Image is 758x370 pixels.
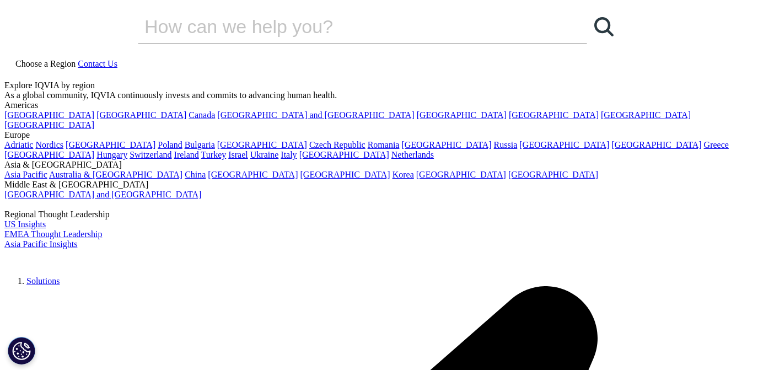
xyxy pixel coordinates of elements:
a: [GEOGRAPHIC_DATA] [217,140,307,149]
a: [GEOGRAPHIC_DATA] [417,110,507,120]
a: [GEOGRAPHIC_DATA] [508,170,598,179]
a: Canada [189,110,215,120]
a: Turkey [201,150,227,159]
a: Australia & [GEOGRAPHIC_DATA] [49,170,182,179]
a: Contact Us [78,59,117,68]
div: Regional Thought Leadership [4,210,754,219]
input: Search [138,10,556,43]
a: [GEOGRAPHIC_DATA] [208,170,298,179]
a: Ireland [174,150,199,159]
div: Americas [4,100,754,110]
div: Asia & [GEOGRAPHIC_DATA] [4,160,754,170]
a: [GEOGRAPHIC_DATA] [300,170,390,179]
a: Korea [393,170,414,179]
div: Europe [4,130,754,140]
a: Czech Republic [309,140,365,149]
a: [GEOGRAPHIC_DATA] [4,120,94,130]
a: [GEOGRAPHIC_DATA] [601,110,691,120]
a: Bulgaria [185,140,215,149]
a: US Insights [4,219,46,229]
a: [GEOGRAPHIC_DATA] [4,150,94,159]
a: [GEOGRAPHIC_DATA] [519,140,609,149]
a: Russia [494,140,518,149]
button: Cookies Settings [8,337,35,364]
a: Asia Pacific Insights [4,239,77,249]
a: EMEA Thought Leadership [4,229,102,239]
a: [GEOGRAPHIC_DATA] [509,110,599,120]
a: Italy [281,150,297,159]
a: [GEOGRAPHIC_DATA] [96,110,186,120]
a: Adriatic [4,140,33,149]
div: Explore IQVIA by region [4,81,754,90]
a: Nordics [35,140,63,149]
a: [GEOGRAPHIC_DATA] [611,140,701,149]
a: Ukraine [250,150,279,159]
img: IQVIA Healthcare Information Technology and Pharma Clinical Research Company [4,249,93,265]
svg: Search [594,17,614,36]
a: China [185,170,206,179]
a: [GEOGRAPHIC_DATA] [416,170,506,179]
a: Romania [368,140,400,149]
a: [GEOGRAPHIC_DATA] and [GEOGRAPHIC_DATA] [4,190,201,199]
a: Israel [228,150,248,159]
a: Netherlands [391,150,434,159]
a: Asia Pacific [4,170,47,179]
a: Poland [158,140,182,149]
a: Solutions [26,276,60,286]
a: Greece [704,140,729,149]
a: [GEOGRAPHIC_DATA] [4,110,94,120]
a: Search [587,10,620,43]
a: Switzerland [130,150,171,159]
a: [GEOGRAPHIC_DATA] [401,140,491,149]
a: Hungary [96,150,127,159]
div: As a global community, IQVIA continuously invests and commits to advancing human health. [4,90,754,100]
a: [GEOGRAPHIC_DATA] [299,150,389,159]
a: [GEOGRAPHIC_DATA] and [GEOGRAPHIC_DATA] [217,110,414,120]
div: Middle East & [GEOGRAPHIC_DATA] [4,180,754,190]
a: [GEOGRAPHIC_DATA] [66,140,155,149]
span: Choose a Region [15,59,76,68]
